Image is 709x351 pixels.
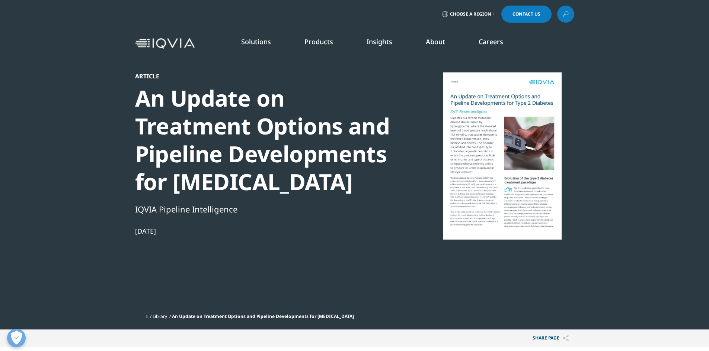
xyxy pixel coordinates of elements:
[153,313,167,319] a: Library
[426,37,445,46] a: About
[563,335,569,341] img: Share PAGE
[135,84,390,196] div: An Update on Treatment Options and Pipeline Developments for [MEDICAL_DATA]
[512,12,540,16] span: Contact Us
[450,11,491,17] span: Choose a Region
[7,329,26,347] button: 개방형 기본 설정
[135,203,390,215] div: IQVIA Pipeline Intelligence
[198,26,574,61] nav: Primary
[304,37,333,46] a: Products
[172,313,354,319] span: An Update on Treatment Options and Pipeline Developments for [MEDICAL_DATA]
[135,38,195,49] img: IQVIA Healthcare Information Technology and Pharma Clinical Research Company
[135,227,390,235] div: [DATE]
[479,37,503,46] a: Careers
[527,329,574,347] button: Share PAGEShare PAGE
[135,72,390,80] div: Article
[501,6,552,23] a: Contact Us
[367,37,392,46] a: Insights
[527,329,574,347] p: Share PAGE
[241,37,271,46] a: Solutions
